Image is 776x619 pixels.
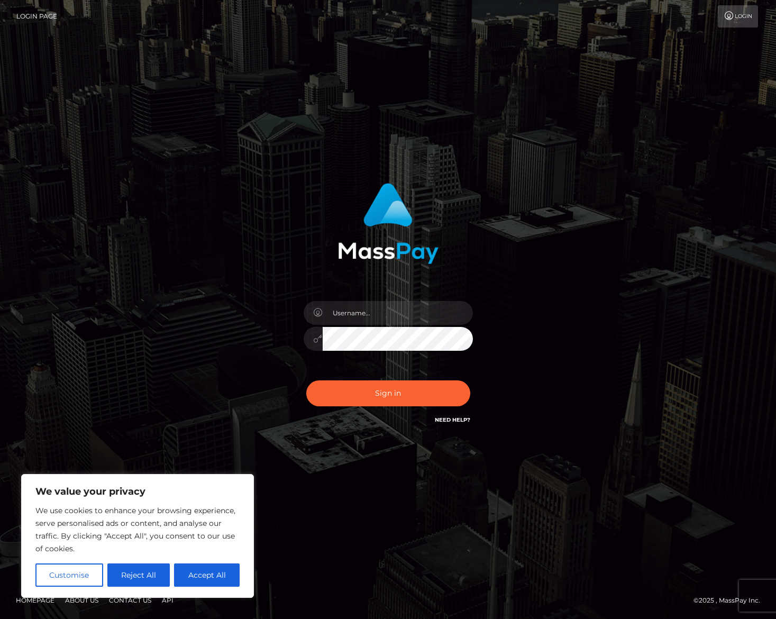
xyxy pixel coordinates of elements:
[323,301,473,325] input: Username...
[306,380,470,406] button: Sign in
[107,563,170,587] button: Reject All
[35,504,240,555] p: We use cookies to enhance your browsing experience, serve personalised ads or content, and analys...
[21,474,254,598] div: We value your privacy
[174,563,240,587] button: Accept All
[693,595,768,606] div: © 2025 , MassPay Inc.
[105,592,156,608] a: Contact Us
[16,5,57,28] a: Login Page
[12,592,59,608] a: Homepage
[61,592,103,608] a: About Us
[435,416,470,423] a: Need Help?
[718,5,758,28] a: Login
[35,563,103,587] button: Customise
[338,183,439,264] img: MassPay Login
[158,592,178,608] a: API
[35,485,240,498] p: We value your privacy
